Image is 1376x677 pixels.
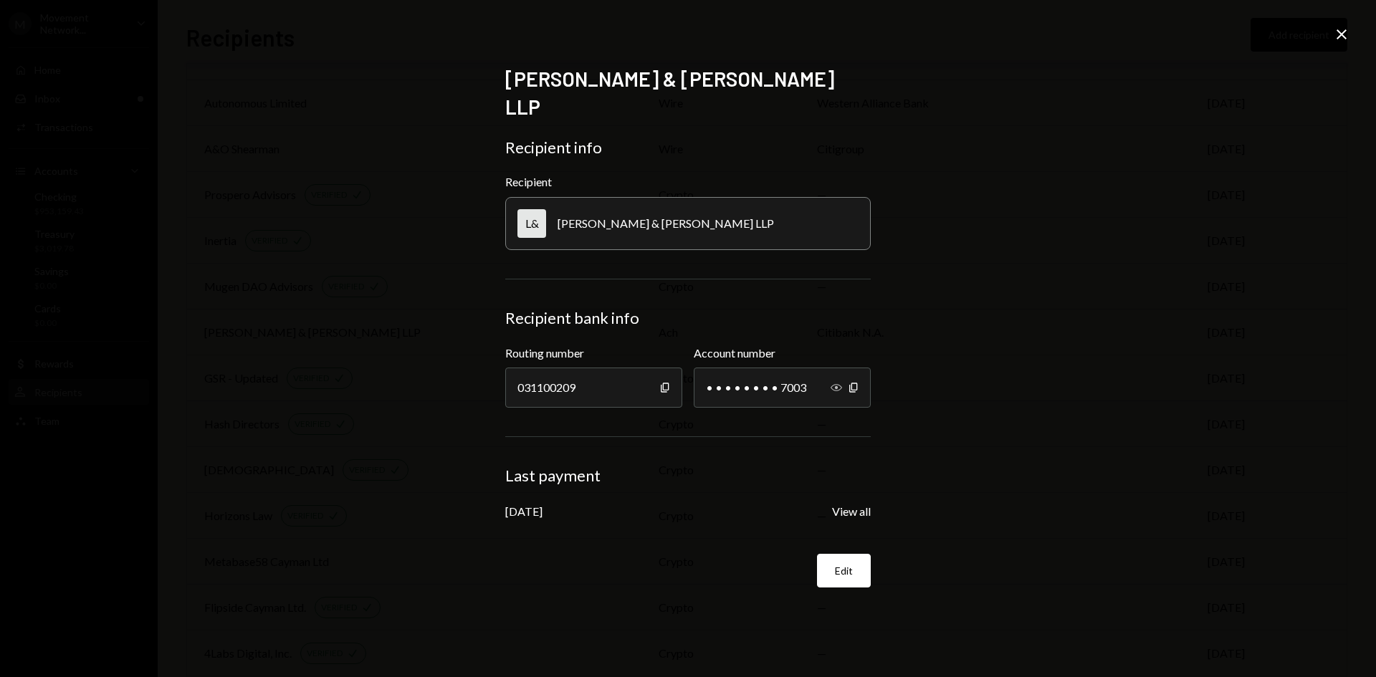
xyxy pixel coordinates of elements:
div: 031100209 [505,368,682,408]
label: Routing number [505,345,682,362]
div: Recipient info [505,138,871,158]
div: Recipient bank info [505,308,871,328]
div: [DATE] [505,504,543,518]
div: [PERSON_NAME] & [PERSON_NAME] LLP [558,216,774,230]
button: Edit [817,554,871,587]
div: Recipient [505,175,871,188]
h2: [PERSON_NAME] & [PERSON_NAME] LLP [505,65,871,120]
button: View all [832,504,871,519]
div: • • • • • • • • 7003 [694,368,871,408]
div: Last payment [505,466,871,486]
label: Account number [694,345,871,362]
div: L& [517,209,546,238]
